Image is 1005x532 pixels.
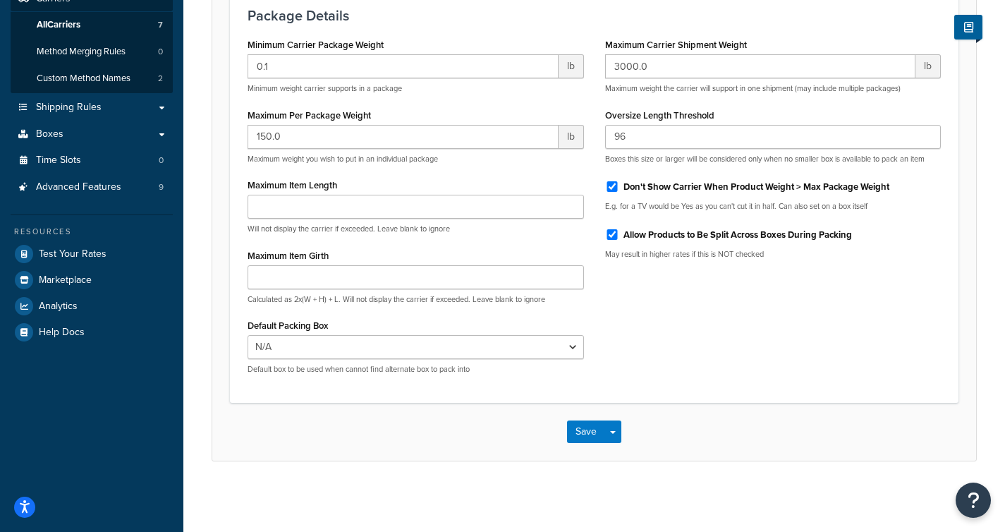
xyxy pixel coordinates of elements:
[605,201,942,212] p: E.g. for a TV would be Yes as you can't cut it in half. Can also set on a box itself
[248,8,941,23] h3: Package Details
[605,40,747,50] label: Maximum Carrier Shipment Weight
[11,267,173,293] a: Marketplace
[11,12,173,38] a: AllCarriers7
[36,128,63,140] span: Boxes
[248,180,337,191] label: Maximum Item Length
[37,46,126,58] span: Method Merging Rules
[248,224,584,234] p: Will not display the carrier if exceeded. Leave blank to ignore
[248,83,584,94] p: Minimum weight carrier supports in a package
[248,294,584,305] p: Calculated as 2x(W + H) + L. Will not display the carrier if exceeded. Leave blank to ignore
[11,66,173,92] a: Custom Method Names2
[248,364,584,375] p: Default box to be used when cannot find alternate box to pack into
[11,174,173,200] li: Advanced Features
[36,181,121,193] span: Advanced Features
[623,229,852,241] label: Allow Products to Be Split Across Boxes During Packing
[248,250,329,261] label: Maximum Item Girth
[954,15,982,40] button: Show Help Docs
[11,39,173,65] a: Method Merging Rules0
[956,483,991,518] button: Open Resource Center
[623,181,889,193] label: Don't Show Carrier When Product Weight > Max Package Weight
[605,249,942,260] p: May result in higher rates if this is NOT checked
[567,421,605,443] button: Save
[158,73,163,85] span: 2
[159,181,164,193] span: 9
[248,40,384,50] label: Minimum Carrier Package Weight
[248,154,584,164] p: Maximum weight you wish to put in an individual package
[39,248,106,260] span: Test Your Rates
[158,19,163,31] span: 7
[159,155,164,167] span: 0
[11,66,173,92] li: Custom Method Names
[11,226,173,238] div: Resources
[39,327,85,339] span: Help Docs
[11,95,173,121] a: Shipping Rules
[248,320,328,331] label: Default Packing Box
[559,54,584,78] span: lb
[559,125,584,149] span: lb
[36,102,102,114] span: Shipping Rules
[605,83,942,94] p: Maximum weight the carrier will support in one shipment (may include multiple packages)
[11,121,173,147] a: Boxes
[11,174,173,200] a: Advanced Features9
[11,320,173,345] a: Help Docs
[11,294,173,319] a: Analytics
[11,147,173,174] li: Time Slots
[11,147,173,174] a: Time Slots0
[248,110,371,121] label: Maximum Per Package Weight
[37,73,130,85] span: Custom Method Names
[36,155,81,167] span: Time Slots
[605,110,714,121] label: Oversize Length Threshold
[915,54,941,78] span: lb
[39,274,92,286] span: Marketplace
[37,19,80,31] span: All Carriers
[11,39,173,65] li: Method Merging Rules
[11,241,173,267] a: Test Your Rates
[158,46,163,58] span: 0
[39,301,78,313] span: Analytics
[605,154,942,164] p: Boxes this size or larger will be considered only when no smaller box is available to pack an item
